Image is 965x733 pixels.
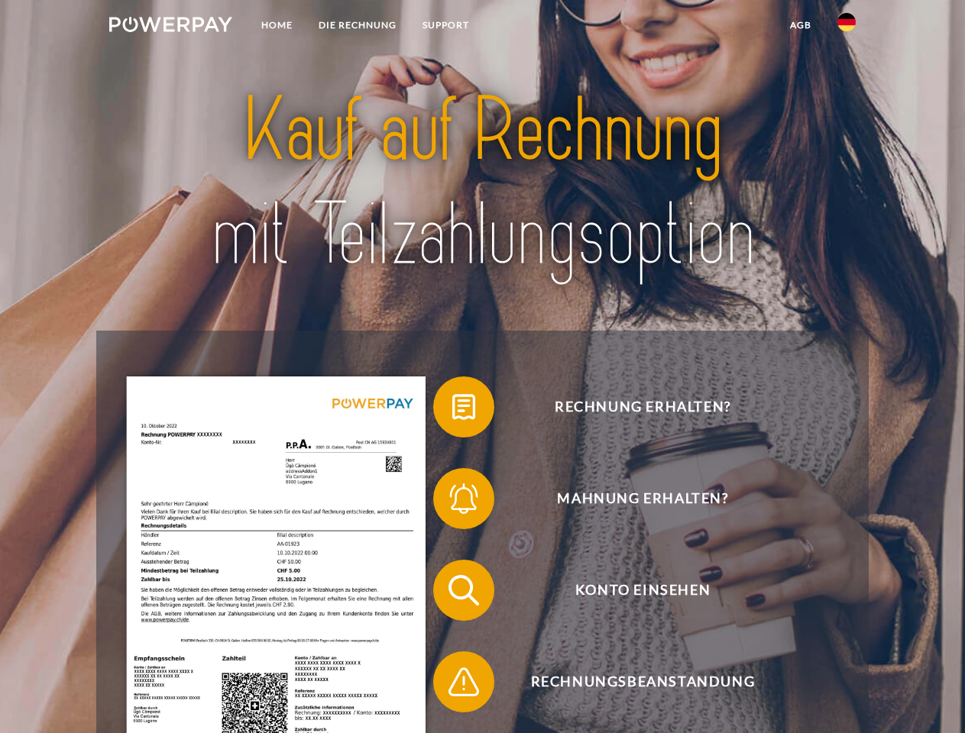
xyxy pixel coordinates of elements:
span: Rechnungsbeanstandung [455,651,830,712]
span: Rechnung erhalten? [455,376,830,438]
img: qb_warning.svg [445,663,483,701]
button: Mahnung erhalten? [433,468,831,529]
span: Mahnung erhalten? [455,468,830,529]
button: Rechnung erhalten? [433,376,831,438]
span: Konto einsehen [455,560,830,621]
img: logo-powerpay-white.svg [109,17,232,32]
img: de [837,13,856,31]
a: Home [248,11,306,39]
img: qb_search.svg [445,571,483,609]
button: Rechnungsbeanstandung [433,651,831,712]
a: DIE RECHNUNG [306,11,410,39]
a: agb [777,11,824,39]
img: qb_bell.svg [445,480,483,518]
img: qb_bill.svg [445,388,483,426]
a: SUPPORT [410,11,482,39]
img: title-powerpay_de.svg [146,73,819,292]
button: Konto einsehen [433,560,831,621]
